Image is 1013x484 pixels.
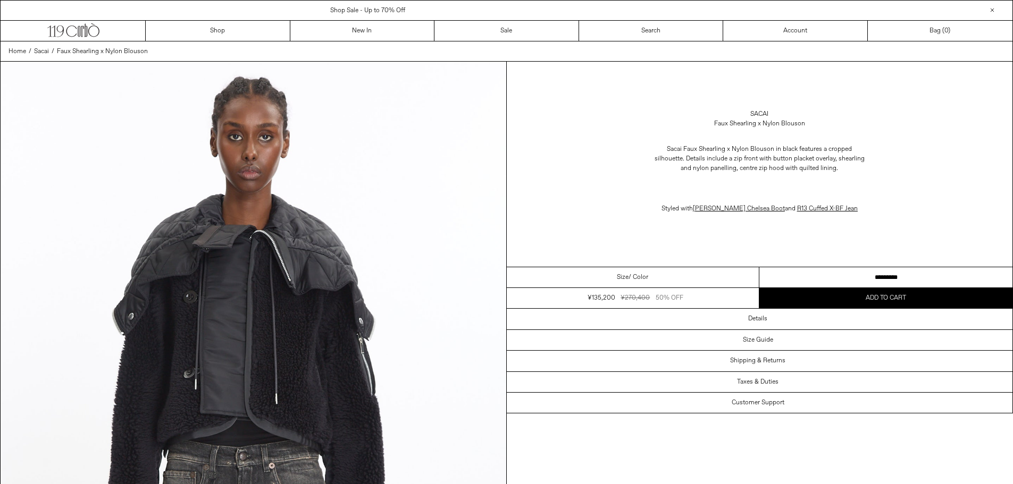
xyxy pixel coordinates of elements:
[29,47,31,56] span: /
[52,47,54,56] span: /
[617,273,629,282] span: Size
[579,21,724,41] a: Search
[750,109,768,119] a: Sacai
[730,357,785,364] h3: Shipping & Returns
[653,139,866,179] p: Sacai Faux Shearling x Nylon Blouson in black features a cropped silhouette. Details include a zi...
[714,119,805,129] div: Faux Shearling x Nylon Blouson
[588,293,615,303] div: ¥135,200
[146,21,290,41] a: Shop
[665,205,858,213] span: tyled with and
[621,293,650,303] div: ¥270,400
[737,378,778,386] h3: Taxes & Duties
[748,315,767,322] h3: Details
[732,399,784,406] h3: Customer Support
[868,21,1012,41] a: Bag ()
[743,336,773,344] h3: Size Guide
[330,6,405,15] a: Shop Sale - Up to 70% Off
[693,205,785,213] a: [PERSON_NAME] Chelsea Boot
[34,47,49,56] a: Sacai
[866,294,906,302] span: Add to cart
[653,199,866,219] p: S
[723,21,868,41] a: Account
[944,26,950,36] span: )
[290,21,435,41] a: New In
[629,273,648,282] span: / Color
[797,205,858,213] a: R13 Cuffed X-BF Jean
[9,47,26,56] a: Home
[944,27,948,35] span: 0
[759,288,1012,308] button: Add to cart
[57,47,148,56] a: Faux Shearling x Nylon Blouson
[656,293,683,303] div: 50% OFF
[434,21,579,41] a: Sale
